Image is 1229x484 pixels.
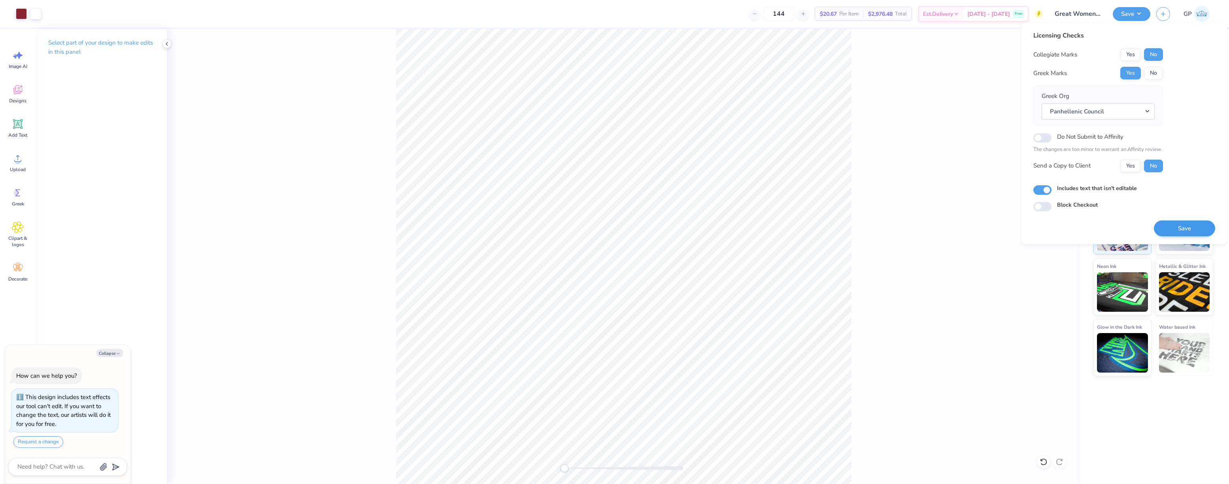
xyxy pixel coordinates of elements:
button: Save [1113,7,1150,21]
span: Glow in the Dark Ink [1097,323,1142,331]
button: Panhellenic Council [1042,104,1155,120]
span: Per Item [839,10,859,18]
button: Yes [1120,160,1141,172]
span: Clipart & logos [5,235,31,248]
span: Decorate [8,276,27,282]
span: Image AI [9,63,27,70]
p: Select part of your design to make edits in this panel [48,38,154,56]
div: This design includes text effects our tool can't edit. If you want to change the text, our artist... [16,393,111,428]
button: Request a change [13,436,63,448]
span: GP [1184,9,1192,19]
img: Water based Ink [1159,333,1210,373]
label: Greek Org [1042,92,1069,101]
input: – – [763,7,794,21]
img: Glow in the Dark Ink [1097,333,1148,373]
span: Free [1015,11,1022,17]
img: Metallic & Glitter Ink [1159,272,1210,312]
div: Licensing Checks [1033,31,1163,40]
div: Accessibility label [561,464,568,472]
img: Neon Ink [1097,272,1148,312]
span: $20.67 [820,10,837,18]
span: Add Text [8,132,27,138]
span: [DATE] - [DATE] [967,10,1010,18]
span: Designs [9,98,26,104]
p: The changes are too minor to warrant an Affinity review. [1033,146,1163,154]
a: GP [1180,6,1213,22]
label: Includes text that isn't editable [1057,184,1137,192]
span: Upload [10,166,26,173]
button: Collapse [96,349,123,357]
div: How can we help you? [16,372,77,380]
span: Total [895,10,907,18]
button: Yes [1120,67,1141,79]
button: No [1144,67,1163,79]
span: Water based Ink [1159,323,1195,331]
div: Collegiate Marks [1033,50,1077,59]
button: Yes [1120,48,1141,61]
div: Send a Copy to Client [1033,161,1091,170]
input: Untitled Design [1049,6,1107,22]
label: Do Not Submit to Affinity [1057,132,1123,142]
span: Est. Delivery [923,10,953,18]
span: Metallic & Glitter Ink [1159,262,1206,270]
img: Germaine Penalosa [1194,6,1210,22]
div: Greek Marks [1033,69,1067,78]
button: No [1144,160,1163,172]
label: Block Checkout [1057,201,1098,209]
button: Save [1154,220,1215,237]
span: Greek [12,201,24,207]
span: Neon Ink [1097,262,1116,270]
button: No [1144,48,1163,61]
span: $2,976.48 [868,10,893,18]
